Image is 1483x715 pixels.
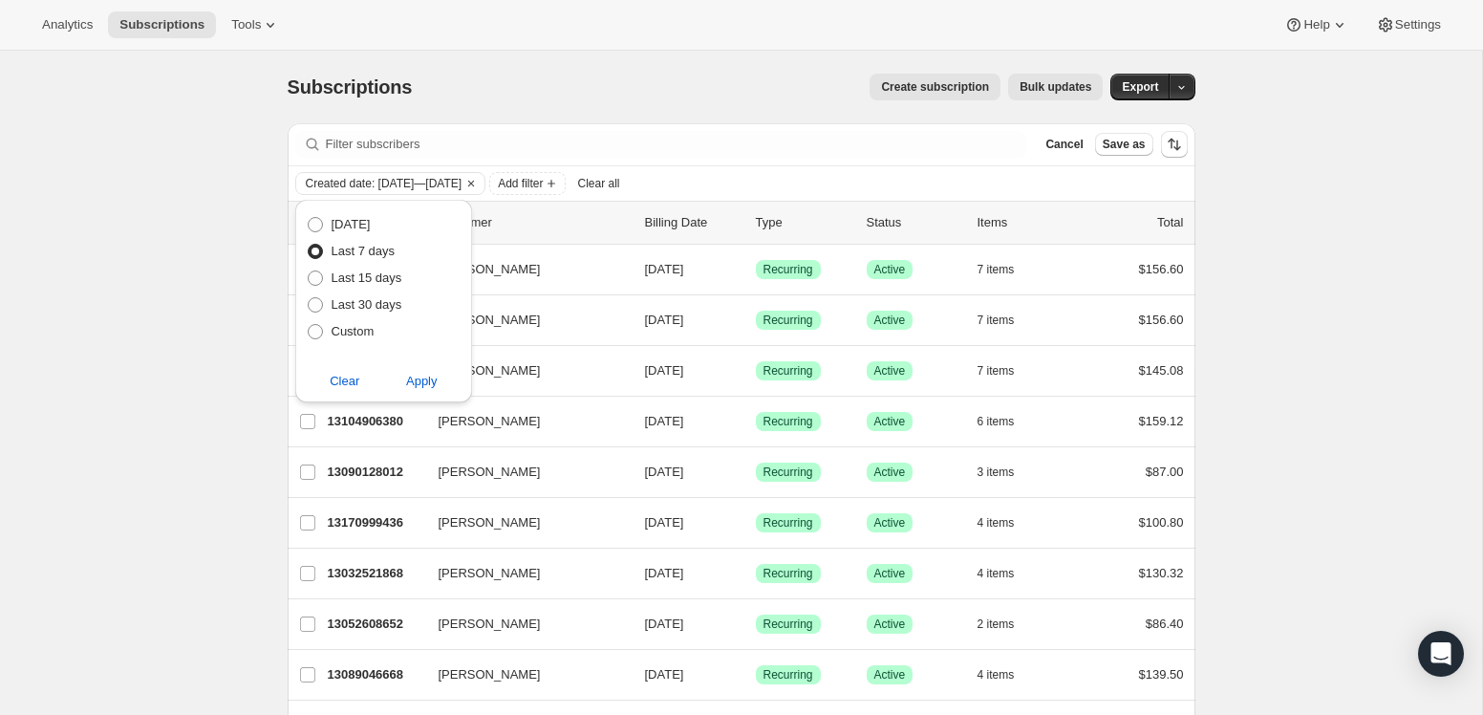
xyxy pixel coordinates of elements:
span: Subscriptions [288,76,413,97]
span: 4 items [978,667,1015,682]
button: Clear [462,173,481,194]
span: $130.32 [1139,566,1184,580]
span: Recurring [763,414,813,429]
span: Active [874,313,906,328]
span: [PERSON_NAME] [439,260,541,279]
div: 13170999436[PERSON_NAME][DATE]SuccessRecurringSuccessActive4 items$100.80 [328,509,1184,536]
span: Bulk updates [1020,79,1091,95]
button: Apply [372,366,472,397]
button: [PERSON_NAME] [427,508,618,538]
div: IDCustomerBilling DateTypeStatusItemsTotal [328,213,1184,232]
button: [PERSON_NAME] [427,406,618,437]
span: Save as [1103,137,1146,152]
button: [PERSON_NAME] [427,356,618,386]
span: [PERSON_NAME] [439,564,541,583]
span: Clear [330,372,359,391]
span: $156.60 [1139,262,1184,276]
span: Tools [231,17,261,32]
span: Active [874,363,906,379]
button: Analytics [31,11,104,38]
button: Subscriptions [108,11,216,38]
p: Customer [439,213,630,232]
button: Help [1273,11,1360,38]
span: $145.08 [1139,363,1184,378]
div: 13090128012[PERSON_NAME][DATE]SuccessRecurringSuccessActive3 items$87.00 [328,459,1184,486]
span: Analytics [42,17,93,32]
div: Open Intercom Messenger [1418,631,1464,677]
p: 13032521868 [328,564,423,583]
button: Created date: Oct 1, 2025—Oct 8, 2025 [296,173,462,194]
span: [PERSON_NAME] [439,361,541,380]
span: Recurring [763,363,813,379]
span: Apply [406,372,438,391]
span: [DATE] [645,515,684,530]
span: $86.40 [1146,617,1184,631]
p: Status [867,213,962,232]
span: Recurring [763,667,813,682]
span: Recurring [763,515,813,531]
button: 3 items [978,459,1036,486]
span: [PERSON_NAME] [439,311,541,330]
div: 13033668748[PERSON_NAME][DATE]SuccessRecurringSuccessActive7 items$145.08 [328,357,1184,384]
p: 13052608652 [328,615,423,634]
span: [DATE] [645,414,684,428]
span: 7 items [978,313,1015,328]
div: 13052608652[PERSON_NAME][DATE]SuccessRecurringSuccessActive2 items$86.40 [328,611,1184,638]
span: Help [1303,17,1329,32]
span: Cancel [1045,137,1083,152]
span: Active [874,667,906,682]
div: Type [756,213,851,232]
p: 13090128012 [328,463,423,482]
div: 13055721612[PERSON_NAME][DATE]SuccessRecurringSuccessActive7 items$156.60 [328,256,1184,283]
button: Add filter [489,172,566,195]
button: [PERSON_NAME] [427,457,618,487]
div: 13104906380[PERSON_NAME][DATE]SuccessRecurringSuccessActive6 items$159.12 [328,408,1184,435]
button: Bulk updates [1008,74,1103,100]
span: [DATE] [645,313,684,327]
span: [DATE] [645,465,684,479]
p: Total [1157,213,1183,232]
button: 7 items [978,307,1036,334]
span: 4 items [978,566,1015,581]
span: Active [874,617,906,632]
span: [PERSON_NAME] [439,615,541,634]
span: 6 items [978,414,1015,429]
button: 4 items [978,661,1036,688]
span: $159.12 [1139,414,1184,428]
button: Clear all [570,172,627,195]
span: 2 items [978,617,1015,632]
span: Create subscription [881,79,989,95]
p: 13089046668 [328,665,423,684]
span: Recurring [763,262,813,277]
span: [DATE] [332,217,371,231]
span: Active [874,262,906,277]
span: Add filter [498,176,543,191]
button: Settings [1365,11,1452,38]
button: [PERSON_NAME] [427,305,618,336]
span: $87.00 [1146,465,1184,479]
button: 4 items [978,560,1036,587]
button: 7 items [978,256,1036,283]
span: [PERSON_NAME] [439,513,541,532]
button: [PERSON_NAME] [427,558,618,589]
span: 7 items [978,262,1015,277]
span: Custom [332,324,375,338]
span: [DATE] [645,617,684,631]
p: 13170999436 [328,513,423,532]
button: Export [1110,74,1170,100]
span: Recurring [763,465,813,480]
button: 7 items [978,357,1036,384]
span: Created date: [DATE]—[DATE] [306,176,462,191]
button: Save as [1095,133,1153,156]
span: Last 30 days [332,297,402,312]
span: Clear all [577,176,619,191]
span: [PERSON_NAME] [439,463,541,482]
button: 4 items [978,509,1036,536]
button: [PERSON_NAME] [427,254,618,285]
button: [PERSON_NAME] [427,660,618,690]
span: Active [874,515,906,531]
span: Recurring [763,313,813,328]
span: [DATE] [645,566,684,580]
button: Clear [295,366,396,397]
span: 7 items [978,363,1015,379]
